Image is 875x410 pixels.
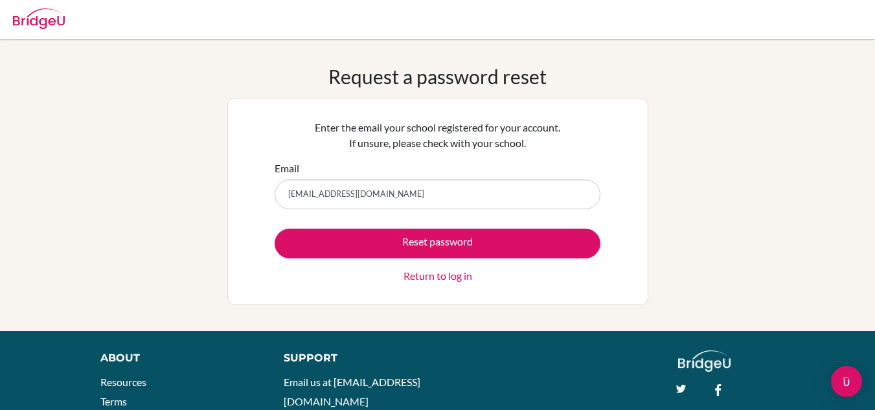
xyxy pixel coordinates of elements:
a: Resources [100,376,146,388]
div: Support [284,350,425,366]
a: Email us at [EMAIL_ADDRESS][DOMAIN_NAME] [284,376,420,407]
div: About [100,350,255,366]
a: Return to log in [403,268,472,284]
button: Reset password [275,229,600,258]
a: Terms [100,395,127,407]
div: Open Intercom Messenger [831,366,862,397]
img: Bridge-U [13,8,65,29]
label: Email [275,161,299,176]
img: logo_white@2x-f4f0deed5e89b7ecb1c2cc34c3e3d731f90f0f143d5ea2071677605dd97b5244.png [678,350,731,372]
h1: Request a password reset [328,65,547,88]
p: Enter the email your school registered for your account. If unsure, please check with your school. [275,120,600,151]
